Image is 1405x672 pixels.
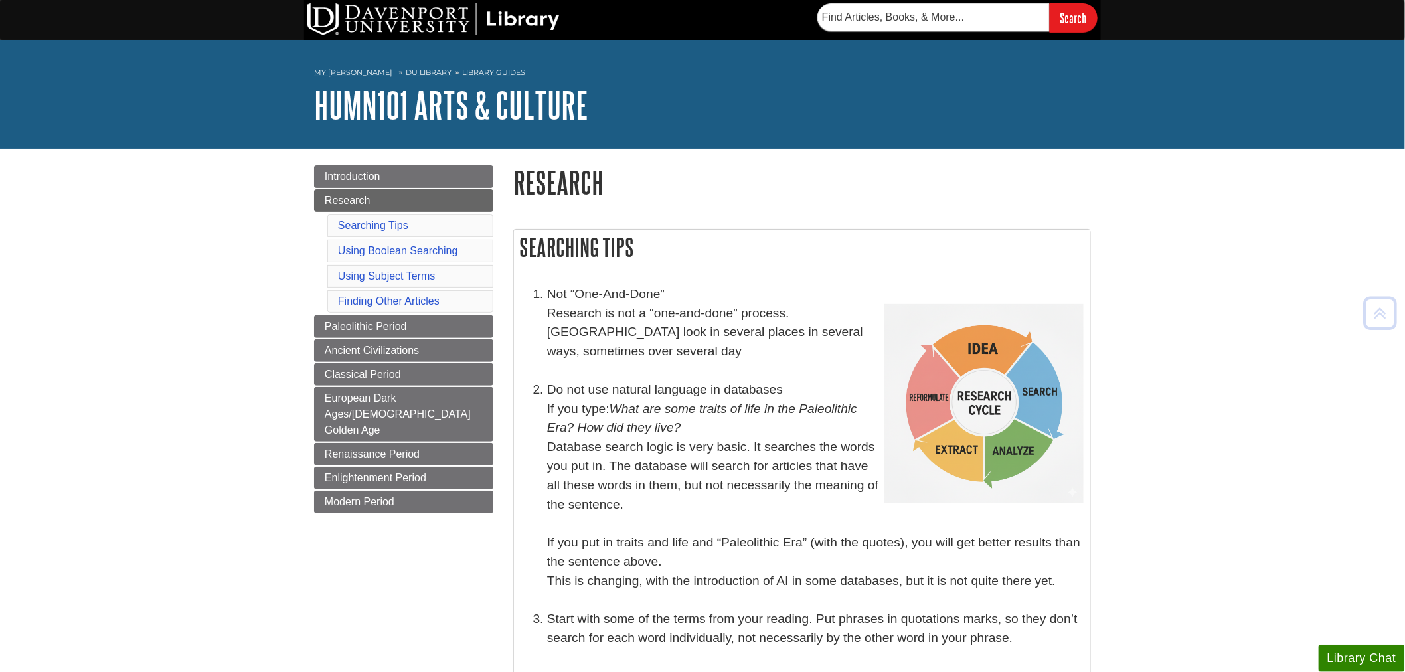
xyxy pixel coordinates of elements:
[325,496,394,507] span: Modern Period
[314,363,493,386] a: Classical Period
[1319,645,1405,672] button: Library Chat
[325,472,426,483] span: Enlightenment Period
[314,315,493,338] a: Paleolithic Period
[338,245,458,256] a: Using Boolean Searching
[314,387,493,442] a: European Dark Ages/[DEMOGRAPHIC_DATA] Golden Age
[325,171,380,182] span: Introduction
[314,67,392,78] a: My [PERSON_NAME]
[325,448,420,460] span: Renaissance Period
[325,321,407,332] span: Paleolithic Period
[314,339,493,362] a: Ancient Civilizations
[338,270,435,282] a: Using Subject Terms
[547,402,857,435] em: What are some traits of life in the Paleolithic Era? How did they live?
[314,84,588,126] a: HUMN101 Arts & Culture
[325,345,419,356] span: Ancient Civilizations
[817,3,1098,32] form: Searches DU Library's articles, books, and more
[325,195,370,206] span: Research
[338,295,440,307] a: Finding Other Articles
[338,220,408,231] a: Searching Tips
[314,467,493,489] a: Enlightenment Period
[325,392,471,436] span: European Dark Ages/[DEMOGRAPHIC_DATA] Golden Age
[547,285,1084,361] li: Not “One-And-Done” Research is not a “one-and-done” process. [GEOGRAPHIC_DATA] look in several pl...
[314,165,493,513] div: Guide Page Menu
[307,3,560,35] img: DU Library
[314,165,493,188] a: Introduction
[547,380,1084,591] li: Do not use natural language in databases If you type: Database search logic is very basic. It sea...
[325,369,401,380] span: Classical Period
[314,189,493,212] a: Research
[314,64,1091,85] nav: breadcrumb
[463,68,526,77] a: Library Guides
[1050,3,1098,32] input: Search
[1359,304,1402,322] a: Back to Top
[514,230,1090,265] h2: Searching Tips
[314,443,493,465] a: Renaissance Period
[513,165,1091,199] h1: Research
[314,491,493,513] a: Modern Period
[406,68,452,77] a: DU Library
[817,3,1050,31] input: Find Articles, Books, & More...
